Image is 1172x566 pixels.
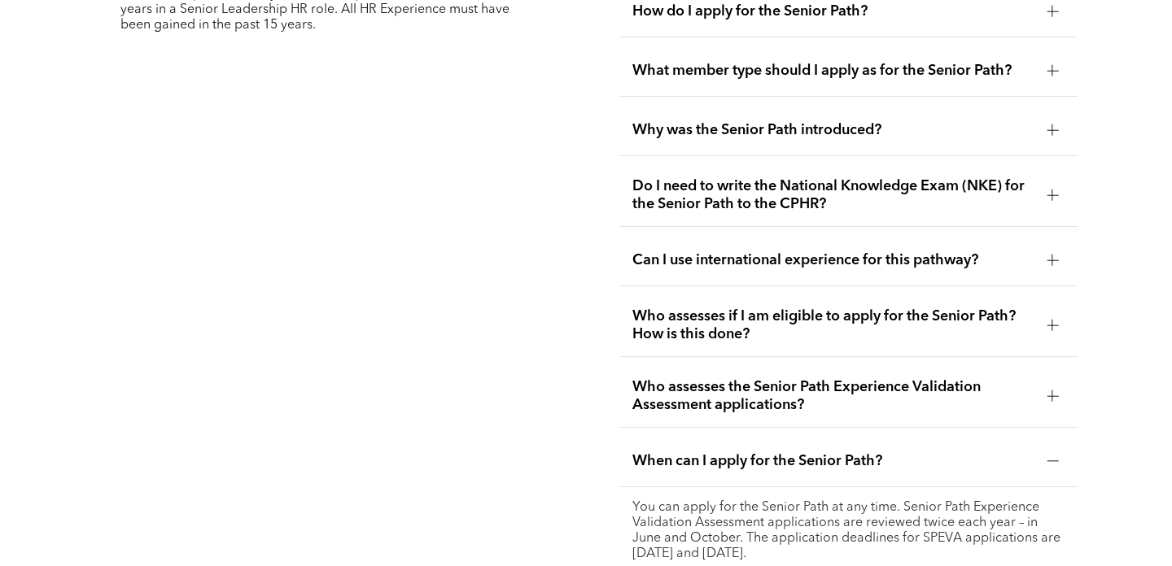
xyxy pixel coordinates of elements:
span: Do I need to write the National Knowledge Exam (NKE) for the Senior Path to the CPHR? [632,177,1034,213]
span: Why was the Senior Path introduced? [632,121,1034,139]
span: Who assesses the Senior Path Experience Validation Assessment applications? [632,378,1034,414]
p: You can apply for the Senior Path at any time. Senior Path Experience Validation Assessment appli... [632,500,1065,562]
span: What member type should I apply as for the Senior Path? [632,62,1034,80]
span: Can I use international experience for this pathway? [632,251,1034,269]
span: When can I apply for the Senior Path? [632,452,1034,470]
span: Who assesses if I am eligible to apply for the Senior Path? How is this done? [632,307,1034,343]
span: How do I apply for the Senior Path? [632,2,1034,20]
